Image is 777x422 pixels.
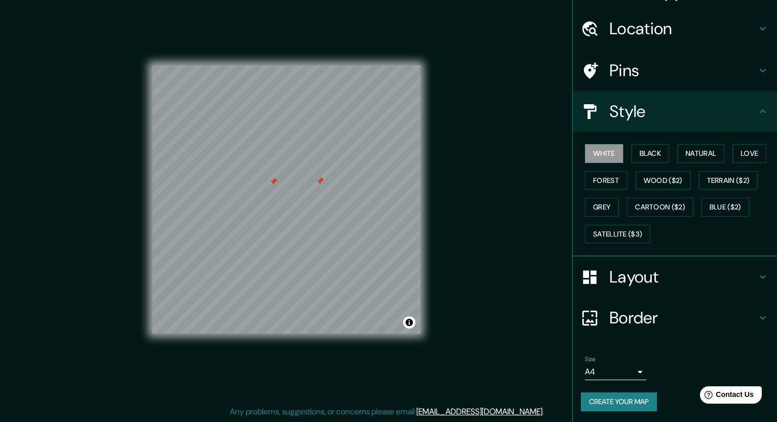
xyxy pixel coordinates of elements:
div: Pins [573,50,777,91]
h4: Style [609,101,757,122]
button: Forest [585,171,627,190]
h4: Layout [609,267,757,287]
label: Size [585,355,596,364]
h4: Pins [609,60,757,81]
button: Create your map [581,392,657,411]
button: Wood ($2) [635,171,691,190]
iframe: Help widget launcher [686,382,766,411]
button: Satellite ($3) [585,225,650,244]
div: Layout [573,256,777,297]
canvas: Map [152,65,420,334]
div: Border [573,297,777,338]
div: Location [573,8,777,49]
h4: Border [609,308,757,328]
div: Style [573,91,777,132]
button: Toggle attribution [403,316,415,329]
button: Grey [585,198,619,217]
button: Love [733,144,766,163]
button: Blue ($2) [701,198,749,217]
div: . [544,406,546,418]
a: [EMAIL_ADDRESS][DOMAIN_NAME] [416,406,543,417]
p: Any problems, suggestions, or concerns please email . [230,406,544,418]
button: White [585,144,623,163]
div: A4 [585,364,646,380]
h4: Location [609,18,757,39]
button: Natural [677,144,724,163]
button: Black [631,144,670,163]
div: . [546,406,548,418]
button: Cartoon ($2) [627,198,693,217]
button: Terrain ($2) [699,171,758,190]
